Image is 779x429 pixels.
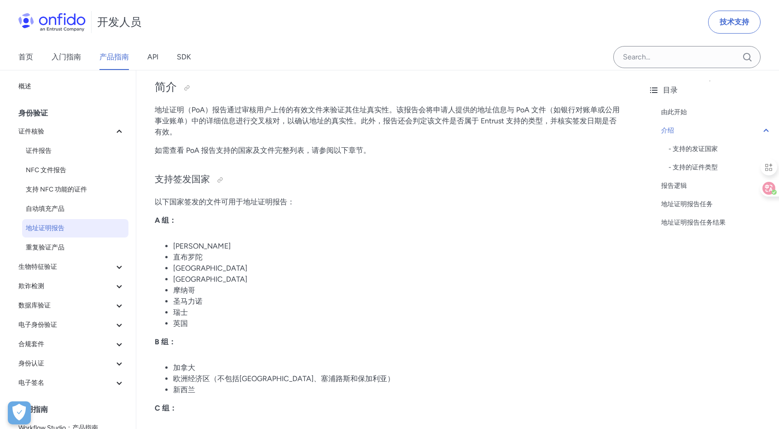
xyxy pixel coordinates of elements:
[155,105,620,136] font: 地址证明（PoA）报告通过审核用户上传的有效文件来验证其住址真实性。该报告会将申请人提供的地址信息与 PoA 文件（如银行对账单或公用事业账单）中的详细信息进行交叉核对，以确认地址的真实性。此外...
[669,145,718,153] font: - 支持的发证国家
[15,354,128,373] button: 身份认证
[669,162,772,173] a: - 支持的证件类型
[15,258,128,276] button: 生物特征验证
[18,405,48,414] font: 通用指南
[173,253,203,261] font: 直布罗陀
[18,321,57,329] font: 电子身份验证
[22,219,128,238] a: 地址证明报告
[97,15,141,29] font: 开发人员
[661,200,713,208] font: 地址证明报告任务
[26,147,52,155] font: 证件报告
[661,180,772,191] a: 报告逻辑
[22,161,128,180] a: NFC 文件报告
[155,174,210,185] font: 支持签发国家
[177,44,191,70] a: SDK
[613,46,761,68] input: Onfido search input field
[18,128,44,135] font: 证件核验
[708,11,761,34] a: 技术支持
[173,264,247,272] font: [GEOGRAPHIC_DATA]
[663,86,678,94] font: 目录
[18,282,44,290] font: 欺诈检测
[18,301,51,309] font: 数据库验证
[173,308,188,317] font: 瑞士
[173,385,195,394] font: 新西兰
[22,238,128,257] a: 重复验证产品
[173,242,231,250] font: [PERSON_NAME]
[661,108,687,116] font: 由此开始
[18,263,57,271] font: 生物特征验证
[15,277,128,296] button: 欺诈检测
[26,205,64,213] font: 自动填充产品
[99,52,129,61] font: 产品指南
[661,199,772,210] a: 地址证明报告任务
[155,146,371,155] font: 如需查看 PoA 报告支持的国家及文件完整列表，请参阅以下章节。
[26,224,64,232] font: 地址证明报告
[661,182,687,190] font: 报告逻辑
[661,217,772,228] a: 地址证明报告任务结果
[18,13,86,31] img: Onfido Logo
[155,80,177,93] font: 简介
[52,44,81,70] a: 入门指南
[15,77,128,96] a: 概述
[173,363,195,372] font: 加拿大
[15,316,128,334] button: 电子身份验证
[669,144,772,155] a: - 支持的发证国家
[26,243,64,251] font: 重复验证产品
[155,404,177,412] font: C 组：
[661,107,772,118] a: 由此开始
[15,296,128,315] button: 数据库验证
[669,163,718,171] font: - 支持的证件类型
[18,379,44,387] font: 电子签名
[177,52,191,61] font: SDK
[155,337,176,346] font: B 组：
[22,200,128,218] a: 自动填充产品
[661,127,674,134] font: 介绍
[147,44,158,70] a: API
[22,142,128,160] a: 证件报告
[8,401,31,424] div: Cookie Preferences
[661,125,772,136] a: 介绍
[18,82,31,90] font: 概述
[18,109,48,117] font: 身份验证
[173,297,203,306] font: 圣马力诺
[18,359,44,367] font: 身份认证
[26,166,66,174] font: NFC 文件报告
[26,186,87,193] font: 支持 NFC 功能的证件
[99,44,129,70] a: 产品指南
[22,180,128,199] a: 支持 NFC 功能的证件
[15,122,128,141] button: 证件核验
[18,44,33,70] a: 首页
[15,374,128,392] button: 电子签名
[173,319,188,328] font: 英国
[173,286,195,295] font: 摩纳哥
[15,335,128,354] button: 合规套件
[155,197,295,206] font: 以下国家签发的文件可用于地址证明报告：
[155,216,176,225] font: A 组：
[661,219,726,226] font: 地址证明报告任务结果
[18,340,44,348] font: 合规套件
[720,17,749,26] font: 技术支持
[173,374,395,383] font: 欧洲经济区（不包括[GEOGRAPHIC_DATA]、塞浦路斯和保加利亚）
[18,52,33,61] font: 首页
[8,401,31,424] button: Open Preferences
[173,275,247,284] font: [GEOGRAPHIC_DATA]
[52,52,81,61] font: 入门指南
